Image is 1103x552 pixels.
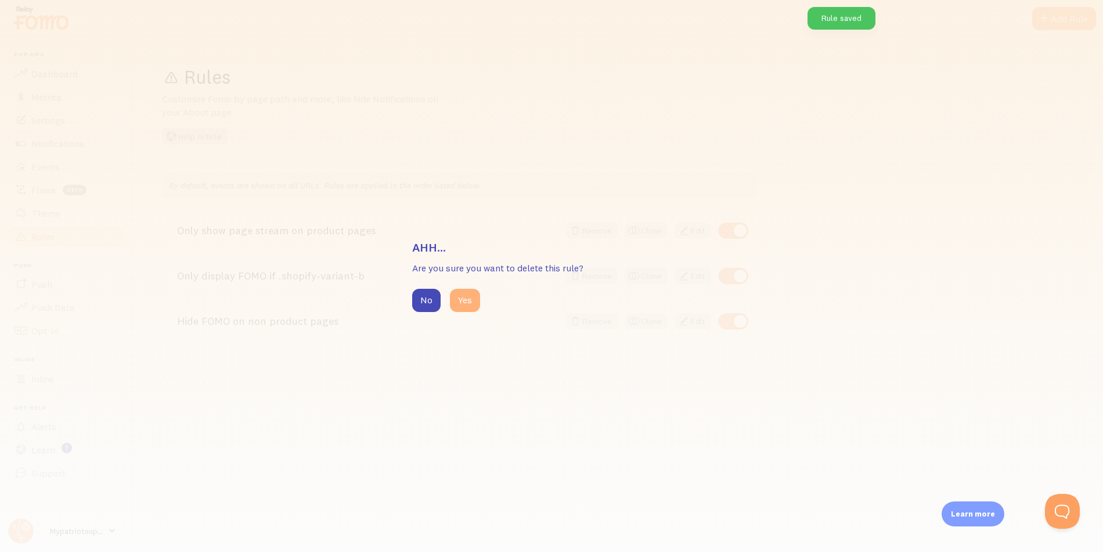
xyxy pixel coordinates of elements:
p: Are you sure you want to delete this rule? [412,261,691,275]
button: Yes [450,289,480,312]
div: Learn more [942,501,1004,526]
p: Learn more [951,508,995,519]
h3: Ahh... [412,240,691,255]
button: No [412,289,441,312]
iframe: Help Scout Beacon - Open [1045,494,1080,529]
div: Rule saved [808,7,875,30]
